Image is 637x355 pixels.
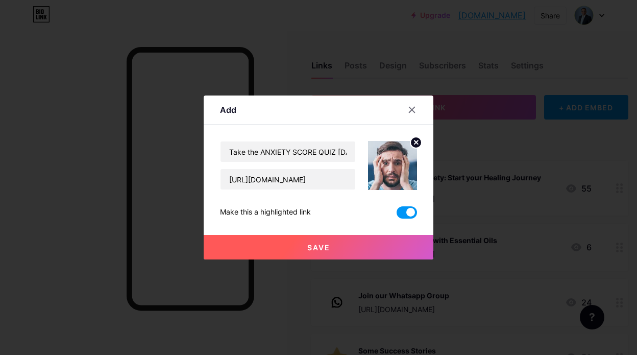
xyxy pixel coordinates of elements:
[307,243,330,252] span: Save
[368,141,417,190] img: link_thumbnail
[220,206,311,219] div: Make this a highlighted link
[220,104,236,116] div: Add
[220,169,355,190] input: URL
[220,141,355,162] input: Title
[204,235,433,259] button: Save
